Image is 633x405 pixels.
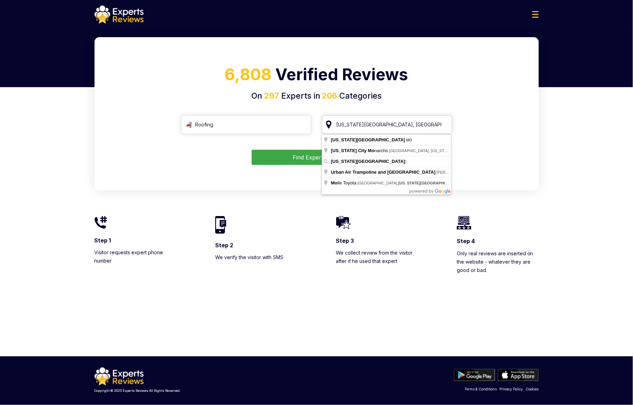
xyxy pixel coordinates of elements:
[95,248,177,265] p: Visitor requests expert phone number
[331,159,407,164] span: [US_STATE][GEOGRAPHIC_DATA]:
[331,148,389,153] span: narchs
[331,137,405,142] span: [US_STATE][GEOGRAPHIC_DATA]
[322,115,452,134] input: Your City
[336,216,351,229] img: homeIcon3
[225,65,272,84] span: 6,808
[532,11,539,18] img: Menu Icon
[406,138,413,142] span: MO
[336,249,418,265] p: We collect review from the visitor after if he used that expert
[457,249,539,274] p: Only real reviews are inserted on the website - whatever they are good or bad.
[95,388,181,393] p: Copyright © 2025 Experts Reviews All Rights Reserved.
[95,237,177,244] h3: Step 1
[95,367,144,386] img: logo
[357,181,503,185] span: [GEOGRAPHIC_DATA], , [GEOGRAPHIC_DATA]
[398,181,461,185] span: [US_STATE][GEOGRAPHIC_DATA]
[264,91,279,101] span: 297
[457,237,539,245] h3: Step 4
[498,369,539,381] img: apple store btn
[465,387,497,392] a: Terms & Conditions
[336,237,418,245] h3: Step 3
[331,148,374,153] span: [US_STATE] City Mo
[252,150,381,165] button: Find Experts Now
[103,63,530,90] h1: Verified Reviews
[331,180,357,185] span: lle Toyota
[526,387,539,392] a: Cookies
[95,6,144,24] img: logo
[215,241,297,249] h3: Step 2
[181,115,311,134] input: Search Category
[389,149,534,153] span: [GEOGRAPHIC_DATA], [US_STATE][GEOGRAPHIC_DATA], [GEOGRAPHIC_DATA]
[457,216,471,230] img: homeIcon4
[437,170,592,174] span: [PERSON_NAME][GEOGRAPHIC_DATA], [GEOGRAPHIC_DATA], [GEOGRAPHIC_DATA]
[215,253,297,262] p: We verify the visitor with SMS
[454,369,495,381] img: play store btn
[95,216,107,229] img: homeIcon1
[500,387,523,392] a: Privacy Policy
[320,91,337,101] span: 206
[215,216,226,233] img: homeIcon2
[103,90,530,102] h4: On Experts in Categories
[331,180,338,185] span: Mo
[331,170,436,175] span: Urban Air Trampoline and [GEOGRAPHIC_DATA]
